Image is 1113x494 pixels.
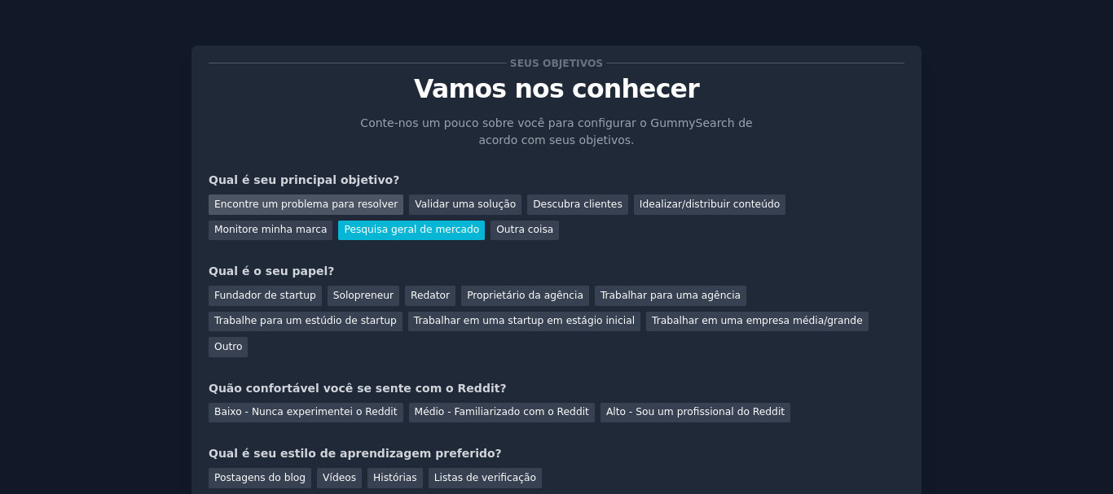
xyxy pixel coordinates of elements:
[214,290,316,301] font: Fundador de startup
[209,264,334,278] font: Qual é o seu papel?
[214,224,327,235] font: Monitore minha marca
[214,472,306,483] font: Postagens do blog
[209,382,507,395] font: Quão confortável você se sente com o Reddit?
[510,58,603,69] font: Seus objetivos
[214,315,397,326] font: Trabalhe para um estúdio de startup
[373,472,417,483] font: Histórias
[640,199,780,210] font: Idealizar/distribuir conteúdo
[606,406,785,417] font: Alto - Sou um profissional do Reddit
[415,199,516,210] font: Validar uma solução
[214,199,398,210] font: Encontre um problema para resolver
[209,447,502,460] font: Qual é seu estilo de aprendizagem preferido?
[652,315,863,326] font: Trabalhar em uma empresa média/grande
[496,224,553,235] font: Outra coisa
[467,290,583,301] font: Proprietário da agência
[323,472,356,483] font: Vídeos
[209,173,399,186] font: Qual é seu principal objetivo?
[411,290,450,301] font: Redator
[434,472,536,483] font: Listas de verificação
[415,406,589,417] font: Médio - Familiarizado com o Reddit
[414,74,699,103] font: Vamos nos conhecer
[414,315,635,326] font: Trabalhar em uma startup em estágio inicial
[214,341,242,352] font: Outro
[344,224,479,235] font: Pesquisa geral de mercado
[214,406,398,417] font: Baixo - Nunca experimentei o Reddit
[333,290,394,301] font: Solopreneur
[533,199,622,210] font: Descubra clientes
[360,116,752,146] font: Conte-nos um pouco sobre você para configurar o GummySearch de acordo com seus objetivos.
[600,290,741,301] font: Trabalhar para uma agência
